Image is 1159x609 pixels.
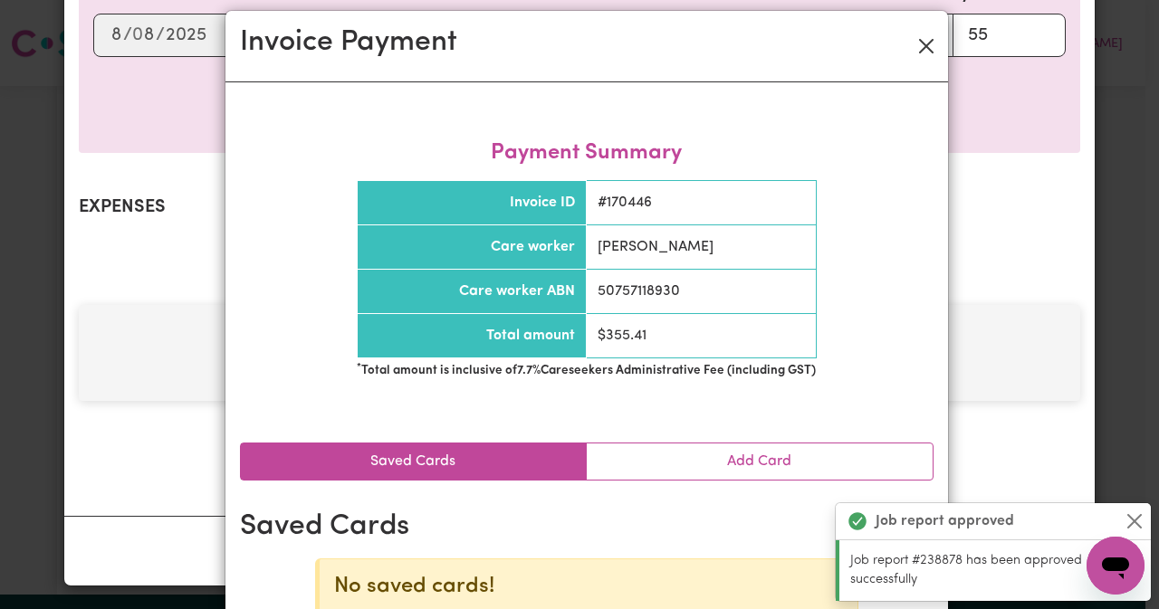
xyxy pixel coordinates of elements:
[240,509,934,544] h2: Saved Cards
[357,314,587,358] th: Total amount
[587,270,817,314] td: 50757118930
[1087,537,1145,595] iframe: Button to launch messaging window
[241,443,587,480] a: Saved Cards
[357,358,816,385] td: Total amount is inclusive of 7.7 % Careseekers Administrative Fee (including GST)
[587,314,817,358] td: $ 355.41
[334,574,843,600] div: No saved cards!
[587,443,933,480] a: Add Card
[357,270,587,314] th: Care worker ABN
[357,126,817,180] caption: Payment Summary
[912,32,941,61] button: Close
[357,225,587,270] th: Care worker
[850,551,1140,590] p: Job report #238878 has been approved successfully
[587,181,817,225] td: # 170446
[240,25,457,60] h2: Invoice Payment
[587,225,817,270] td: [PERSON_NAME]
[1124,510,1145,532] button: Close
[357,181,587,225] th: Invoice ID
[876,510,1014,532] strong: Job report approved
